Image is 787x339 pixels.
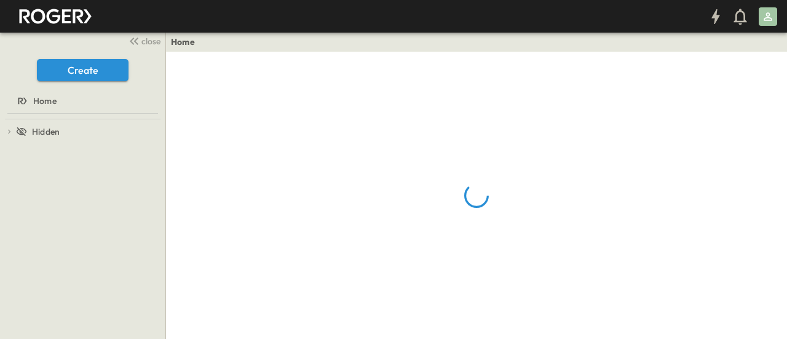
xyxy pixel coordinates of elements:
a: Home [171,36,195,48]
a: Home [2,92,160,110]
nav: breadcrumbs [171,36,202,48]
button: close [124,32,163,49]
button: Create [37,59,129,81]
span: Home [33,95,57,107]
span: close [141,35,160,47]
span: Hidden [32,126,60,138]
